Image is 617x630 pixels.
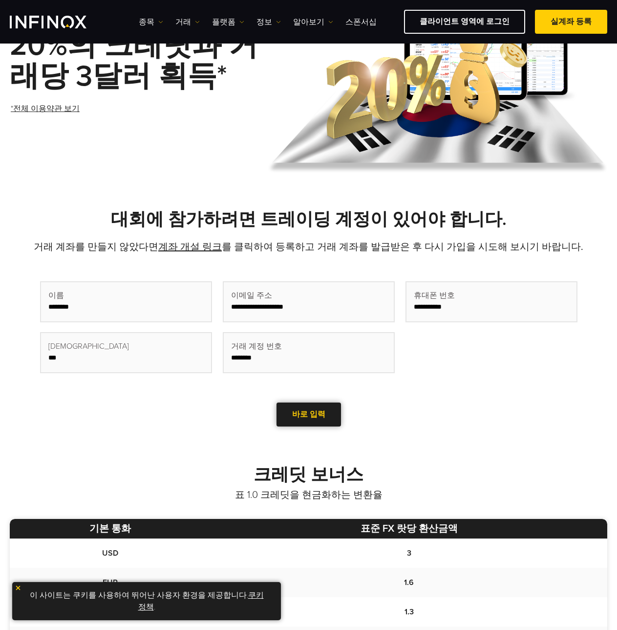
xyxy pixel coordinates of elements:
span: [DEMOGRAPHIC_DATA] [48,340,129,352]
a: 정보 [256,16,281,28]
strong: 20%의 크레딧과 거래당 3달러 획득* [10,28,258,94]
td: GBP [10,597,211,627]
p: 이 사이트는 쿠키를 사용하여 뛰어난 사용자 환경을 제공합니다. . [17,587,276,615]
td: 3 [211,539,607,568]
span: 거래 계정 번호 [231,340,282,352]
td: USD [10,539,211,568]
a: INFINOX Logo [10,16,109,28]
a: 스폰서십 [345,16,377,28]
strong: 대회에 참가하려면 트레이딩 계정이 있어야 합니다. [111,209,507,230]
img: yellow close icon [15,585,21,591]
p: 거래 계좌를 만들지 않았다면 를 클릭하여 등록하고 거래 계좌를 발급받은 후 다시 가입을 시도해 보시기 바랍니다. [10,240,607,254]
a: 플랫폼 [212,16,244,28]
p: 표 1.0 크레딧을 현금화하는 변환율 [10,488,607,502]
a: 바로 입력 [277,403,341,427]
th: 표준 FX 랏당 환산금액 [211,519,607,539]
a: 알아보기 [293,16,333,28]
td: 1.3 [211,597,607,627]
a: 클라이언트 영역에 로그인 [404,10,525,34]
a: 종목 [139,16,163,28]
a: 실계좌 등록 [535,10,607,34]
a: 계좌 개설 링크 [158,241,222,253]
td: EUR [10,568,211,597]
strong: 크레딧 보너스 [254,464,363,485]
th: 기본 통화 [10,519,211,539]
a: 거래 [175,16,200,28]
span: 이름 [48,290,64,301]
span: 이메일 주소 [231,290,272,301]
td: 1.6 [211,568,607,597]
a: *전체 이용약관 보기 [10,97,81,121]
span: 휴대폰 번호 [414,290,455,301]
